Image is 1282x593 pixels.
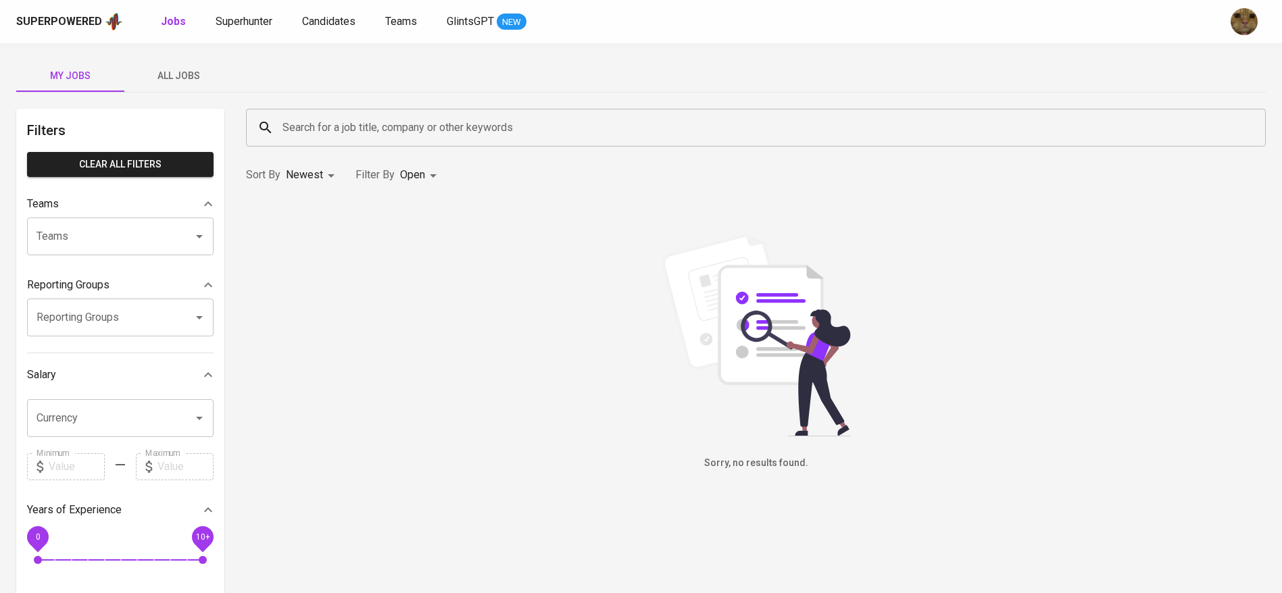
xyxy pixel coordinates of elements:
[27,196,59,212] p: Teams
[16,11,123,32] a: Superpoweredapp logo
[49,453,105,480] input: Value
[27,190,214,217] div: Teams
[216,15,272,28] span: Superhunter
[400,163,441,188] div: Open
[132,68,224,84] span: All Jobs
[216,14,275,30] a: Superhunter
[1231,8,1258,35] img: ec6c0910-f960-4a00-a8f8-c5744e41279e.jpg
[355,167,395,183] p: Filter By
[655,234,858,436] img: file_searching.svg
[161,14,189,30] a: Jobs
[400,168,425,181] span: Open
[161,15,186,28] b: Jobs
[286,167,323,183] p: Newest
[195,532,209,541] span: 10+
[302,15,355,28] span: Candidates
[385,15,417,28] span: Teams
[27,502,122,518] p: Years of Experience
[35,532,40,541] span: 0
[27,120,214,141] h6: Filters
[246,167,280,183] p: Sort By
[38,156,203,173] span: Clear All filters
[27,277,109,293] p: Reporting Groups
[447,15,494,28] span: GlintsGPT
[190,308,209,327] button: Open
[286,163,339,188] div: Newest
[157,453,214,480] input: Value
[27,496,214,523] div: Years of Experience
[246,456,1266,471] h6: Sorry, no results found.
[16,14,102,30] div: Superpowered
[105,11,123,32] img: app logo
[27,152,214,177] button: Clear All filters
[190,227,209,246] button: Open
[302,14,358,30] a: Candidates
[27,361,214,388] div: Salary
[24,68,116,84] span: My Jobs
[190,409,209,428] button: Open
[447,14,526,30] a: GlintsGPT NEW
[27,367,56,383] p: Salary
[27,272,214,299] div: Reporting Groups
[497,16,526,29] span: NEW
[385,14,420,30] a: Teams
